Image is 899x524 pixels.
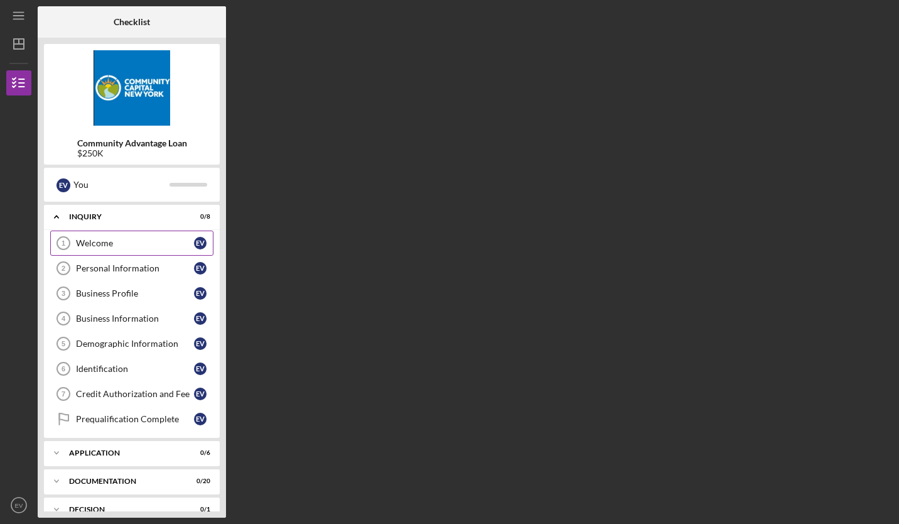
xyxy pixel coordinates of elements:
div: Decision [69,506,179,513]
div: Personal Information [76,263,194,273]
a: 6IdentificationEV [50,356,213,381]
div: E V [194,262,207,275]
div: Prequalification Complete [76,414,194,424]
a: 5Demographic InformationEV [50,331,213,356]
tspan: 7 [62,390,65,398]
b: Checklist [114,17,150,27]
a: 4Business InformationEV [50,306,213,331]
div: Demographic Information [76,339,194,349]
div: E V [194,363,207,375]
div: Credit Authorization and Fee [76,389,194,399]
div: E V [194,237,207,249]
div: E V [194,312,207,325]
tspan: 1 [62,239,65,247]
div: 0 / 6 [188,449,210,457]
div: 0 / 20 [188,478,210,485]
div: Identification [76,364,194,374]
div: 0 / 1 [188,506,210,513]
div: 0 / 8 [188,213,210,221]
div: Business Information [76,314,194,324]
div: E V [194,413,207,425]
button: EV [6,493,31,518]
div: You [73,174,170,195]
div: Welcome [76,238,194,248]
img: Product logo [44,50,220,126]
a: 1WelcomeEV [50,231,213,256]
text: EV [15,502,23,509]
div: E V [57,178,70,192]
div: Application [69,449,179,457]
b: Community Advantage Loan [77,138,187,148]
a: Prequalification CompleteEV [50,407,213,432]
tspan: 6 [62,365,65,373]
a: 3Business ProfileEV [50,281,213,306]
div: Business Profile [76,288,194,298]
div: E V [194,337,207,350]
div: $250K [77,148,187,158]
div: Documentation [69,478,179,485]
tspan: 4 [62,315,66,322]
div: E V [194,388,207,400]
tspan: 3 [62,290,65,297]
tspan: 2 [62,265,65,272]
tspan: 5 [62,340,65,347]
div: Inquiry [69,213,179,221]
div: E V [194,287,207,300]
a: 2Personal InformationEV [50,256,213,281]
a: 7Credit Authorization and FeeEV [50,381,213,407]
